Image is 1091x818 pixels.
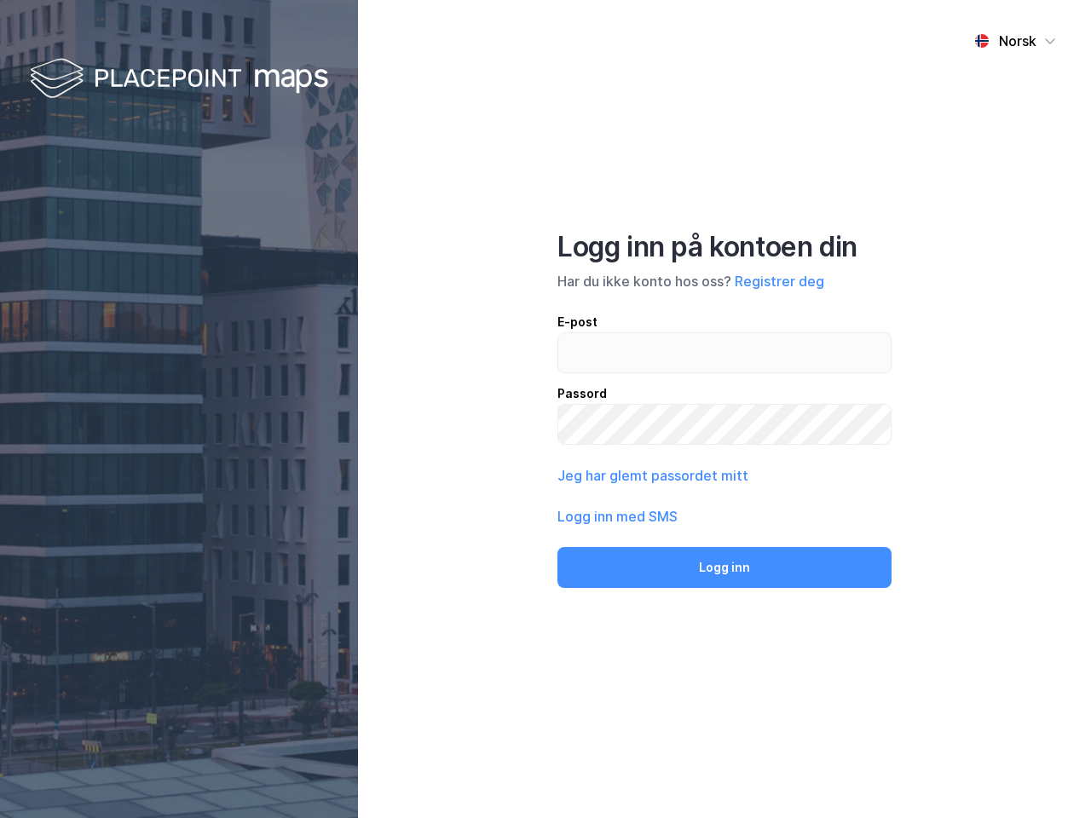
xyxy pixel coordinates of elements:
div: Logg inn på kontoen din [557,230,892,264]
div: Norsk [999,31,1036,51]
button: Jeg har glemt passordet mitt [557,465,748,486]
div: Passord [557,383,892,404]
div: Har du ikke konto hos oss? [557,271,892,291]
img: logo-white.f07954bde2210d2a523dddb988cd2aa7.svg [30,55,328,105]
button: Logg inn [557,547,892,588]
button: Logg inn med SMS [557,506,678,527]
iframe: Chat Widget [1006,736,1091,818]
button: Registrer deg [735,271,824,291]
div: E-post [557,312,892,332]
